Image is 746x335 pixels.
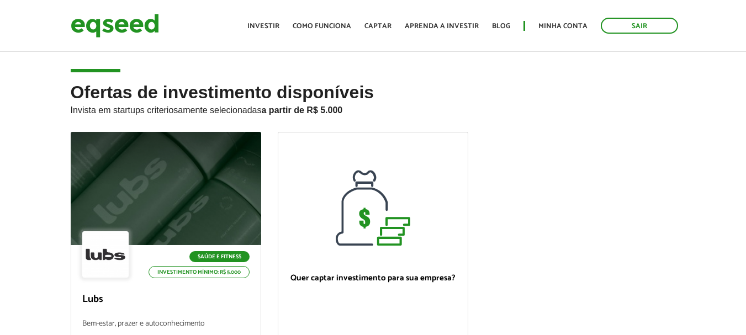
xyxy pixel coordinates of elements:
[71,102,676,115] p: Invista em startups criteriosamente selecionadas
[492,23,510,30] a: Blog
[405,23,479,30] a: Aprenda a investir
[364,23,391,30] a: Captar
[82,294,250,306] p: Lubs
[289,273,457,283] p: Quer captar investimento para sua empresa?
[189,251,250,262] p: Saúde e Fitness
[71,11,159,40] img: EqSeed
[293,23,351,30] a: Como funciona
[262,105,343,115] strong: a partir de R$ 5.000
[71,83,676,132] h2: Ofertas de investimento disponíveis
[149,266,250,278] p: Investimento mínimo: R$ 5.000
[538,23,588,30] a: Minha conta
[247,23,279,30] a: Investir
[601,18,678,34] a: Sair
